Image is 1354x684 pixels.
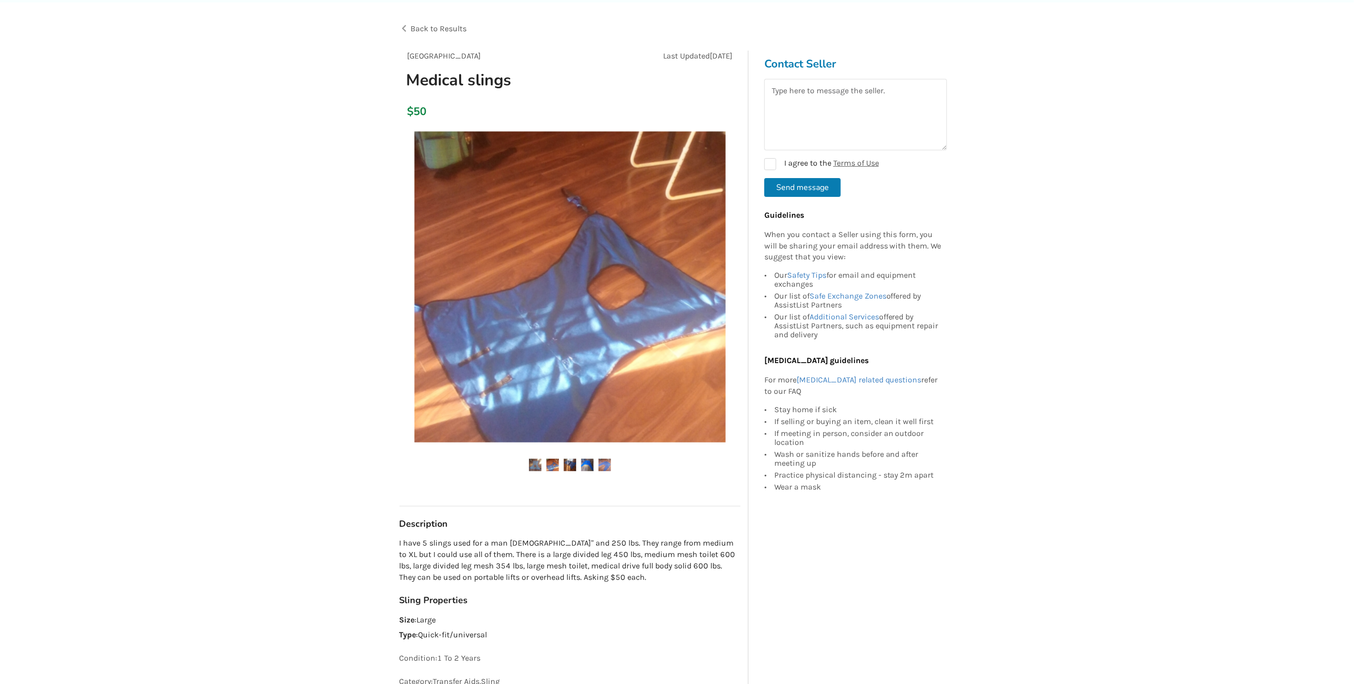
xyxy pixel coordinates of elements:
div: If selling or buying an item, clean it well first [774,416,942,428]
span: [GEOGRAPHIC_DATA] [407,51,481,61]
a: Additional Services [810,312,879,321]
h3: Sling Properties [400,595,741,606]
button: Send message [764,178,841,197]
strong: Type [400,630,416,639]
div: Wear a mask [774,481,942,492]
span: [DATE] [710,51,733,61]
p: I have 5 slings used for a man [DEMOGRAPHIC_DATA]" and 250 lbs. They range from medium to XL but ... [400,538,741,583]
p: For more refer to our FAQ [764,374,942,397]
h1: Medical slings [399,70,633,90]
span: Last Updated [663,51,710,61]
h3: Contact Seller [764,57,947,71]
strong: Size [400,615,415,624]
a: Safety Tips [787,270,826,280]
p: When you contact a Seller using this form, you will be sharing your email address with them. We s... [764,229,942,263]
img: medical slings-sling-transfer aids-surrey-assistlist-listing [599,459,611,471]
p: : Quick-fit/universal [400,629,741,641]
div: Our list of offered by AssistList Partners [774,290,942,311]
div: If meeting in person, consider an outdoor location [774,428,942,448]
a: Safe Exchange Zones [810,291,886,301]
h3: Description [400,518,741,530]
p: Condition: 1 To 2 Years [400,653,741,664]
div: $50 [407,105,413,119]
img: medical slings-sling-transfer aids-surrey-assistlist-listing [581,459,594,471]
p: : Large [400,615,741,626]
div: Our for email and equipment exchanges [774,271,942,290]
b: Guidelines [764,210,804,220]
div: Wash or sanitize hands before and after meeting up [774,448,942,469]
b: [MEDICAL_DATA] guidelines [764,356,869,365]
div: Practice physical distancing - stay 2m apart [774,469,942,481]
img: medical slings-sling-transfer aids-surrey-assistlist-listing [529,459,542,471]
a: Terms of Use [833,158,879,168]
a: [MEDICAL_DATA] related questions [797,375,922,384]
div: Stay home if sick [774,405,942,416]
label: I agree to the [764,158,879,170]
span: Back to Results [410,24,467,33]
div: Our list of offered by AssistList Partners, such as equipment repair and delivery [774,311,942,339]
img: medical slings-sling-transfer aids-surrey-assistlist-listing [564,459,576,471]
img: medical slings-sling-transfer aids-surrey-assistlist-listing [546,459,559,471]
